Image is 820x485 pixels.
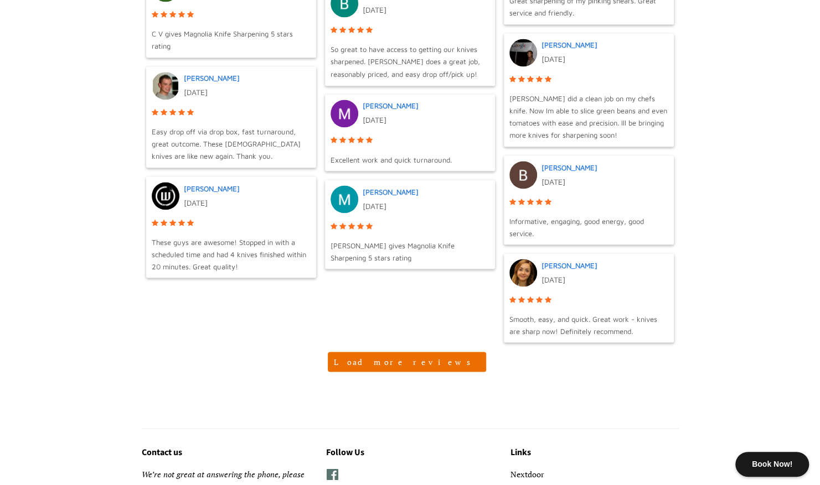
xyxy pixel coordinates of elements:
a: [PERSON_NAME] [184,184,240,192]
span:  [339,24,346,36]
a: [PERSON_NAME] [363,187,419,196]
span:  [366,134,373,147]
span:  [348,134,355,147]
span:  [348,220,355,232]
span:  [357,220,364,232]
img: Post image [152,182,179,210]
img: Post image [509,161,537,189]
h3: Links [510,445,678,460]
span: Excellent work and quick turnaround. [331,153,452,165]
span:  [161,107,167,119]
button: Load more reviews [328,352,486,372]
img: Post image [509,259,537,286]
span: Smooth, easy, and quick. Great work - knives are sharp now! Definitely recommend. [509,312,668,337]
div: C V gives Magnolia Knife Sharpening 5 stars rating [152,28,311,52]
div: [DATE] [362,2,489,18]
span:  [536,294,543,306]
a: [PERSON_NAME] [363,101,419,110]
span:  [509,196,516,208]
span:  [339,134,346,147]
span:  [545,196,551,208]
span:  [527,74,534,86]
h3: Contact us [142,445,310,460]
span:  [187,217,194,229]
span: Easy drop off via drop box, fast turnaround, great outcome. These [DEMOGRAPHIC_DATA] knives are l... [152,126,311,162]
a: [PERSON_NAME] [541,260,597,269]
span:  [169,107,176,119]
span:  [366,220,373,232]
span:  [536,74,543,86]
span:  [178,217,185,229]
div: [DATE] [540,51,668,67]
span:  [152,107,158,119]
span:  [348,24,355,36]
span:  [178,9,185,21]
span:  [527,294,534,306]
h3: Follow Us [326,445,494,460]
span:  [331,24,337,36]
span:  [339,220,346,232]
a: [PERSON_NAME] [541,40,597,49]
span:  [161,9,167,21]
img: Post image [152,72,179,100]
span:  [152,217,158,229]
span:  [152,9,158,21]
a: [PERSON_NAME] [541,163,597,171]
div: [DATE] [540,271,668,288]
span:  [178,107,185,119]
img: Post image [331,185,358,213]
span:  [545,74,551,86]
div: Book Now! [735,452,809,477]
a: Nextdoor [510,468,544,479]
span:  [509,294,516,306]
div: [DATE] [183,194,311,211]
div: [DATE] [183,84,311,101]
div: [DATE] [362,197,489,214]
span:  [518,196,525,208]
img: Post image [331,100,358,127]
span:  [509,74,516,86]
span:  [357,24,364,36]
a: [PERSON_NAME] [184,74,240,82]
span:  [331,134,337,147]
span:  [518,294,525,306]
span: Informative, engaging, good energy, good service. [509,215,668,239]
span:  [545,294,551,306]
span:  [527,196,534,208]
span:  [331,220,337,232]
span:  [161,217,167,229]
span:  [518,74,525,86]
span:  [536,196,543,208]
span:  [187,9,194,21]
div: [DATE] [540,173,668,190]
div: [DATE] [362,112,489,128]
span:  [169,217,176,229]
div: [PERSON_NAME] gives Magnolia Knife Sharpening 5 stars rating [331,239,489,263]
span:  [357,134,364,147]
span: [PERSON_NAME] did a clean job on my chefs knife. Now Im able to slice green beans and even tomato... [509,92,668,141]
span:  [169,9,176,21]
img: Post image [509,39,537,66]
span: So great to have access to getting our knives sharpened. [PERSON_NAME] does a great job, reasonab... [331,43,489,80]
span: These guys are awesome! Stopped in with a scheduled time and had 4 knives finished within 20 minu... [152,236,311,272]
span:  [187,107,194,119]
span:  [366,24,373,36]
